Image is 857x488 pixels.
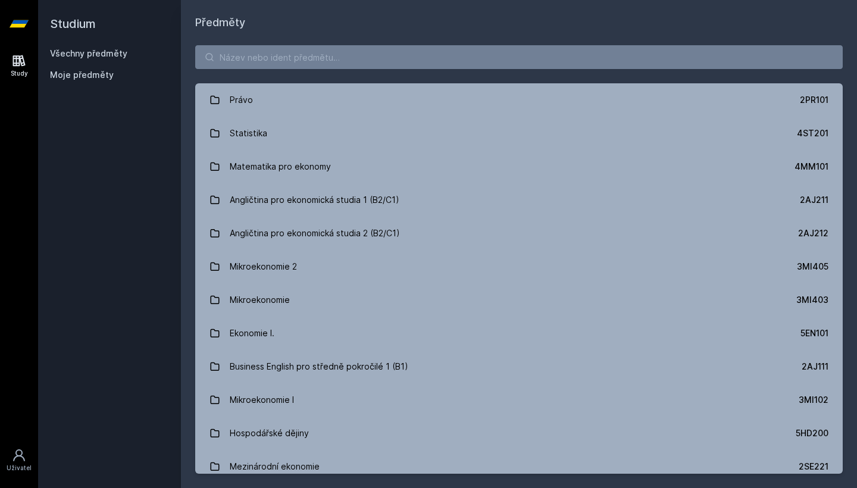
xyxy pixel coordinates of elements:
div: Hospodářské dějiny [230,421,309,445]
div: Ekonomie I. [230,321,274,345]
div: Angličtina pro ekonomická studia 2 (B2/C1) [230,221,400,245]
a: Mezinárodní ekonomie 2SE221 [195,450,843,483]
div: 5HD200 [796,427,828,439]
div: 2SE221 [799,461,828,473]
div: Uživatel [7,464,32,473]
a: Business English pro středně pokročilé 1 (B1) 2AJ111 [195,350,843,383]
a: Všechny předměty [50,48,127,58]
div: 2AJ211 [800,194,828,206]
div: Business English pro středně pokročilé 1 (B1) [230,355,408,378]
div: 3MI405 [797,261,828,273]
a: Uživatel [2,442,36,478]
div: 3MI102 [799,394,828,406]
a: Matematika pro ekonomy 4MM101 [195,150,843,183]
a: Hospodářské dějiny 5HD200 [195,417,843,450]
div: Statistika [230,121,267,145]
a: Angličtina pro ekonomická studia 2 (B2/C1) 2AJ212 [195,217,843,250]
span: Moje předměty [50,69,114,81]
div: Study [11,69,28,78]
div: 2AJ212 [798,227,828,239]
div: 4ST201 [797,127,828,139]
div: Mikroekonomie I [230,388,294,412]
div: 2PR101 [800,94,828,106]
div: 4MM101 [795,161,828,173]
div: Matematika pro ekonomy [230,155,331,179]
div: Právo [230,88,253,112]
div: Angličtina pro ekonomická studia 1 (B2/C1) [230,188,399,212]
a: Statistika 4ST201 [195,117,843,150]
a: Mikroekonomie 3MI403 [195,283,843,317]
a: Study [2,48,36,84]
a: Ekonomie I. 5EN101 [195,317,843,350]
div: Mikroekonomie 2 [230,255,297,279]
div: Mikroekonomie [230,288,290,312]
a: Právo 2PR101 [195,83,843,117]
div: Mezinárodní ekonomie [230,455,320,478]
div: 5EN101 [800,327,828,339]
input: Název nebo ident předmětu… [195,45,843,69]
a: Mikroekonomie I 3MI102 [195,383,843,417]
a: Angličtina pro ekonomická studia 1 (B2/C1) 2AJ211 [195,183,843,217]
a: Mikroekonomie 2 3MI405 [195,250,843,283]
div: 3MI403 [796,294,828,306]
h1: Předměty [195,14,843,31]
div: 2AJ111 [802,361,828,373]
